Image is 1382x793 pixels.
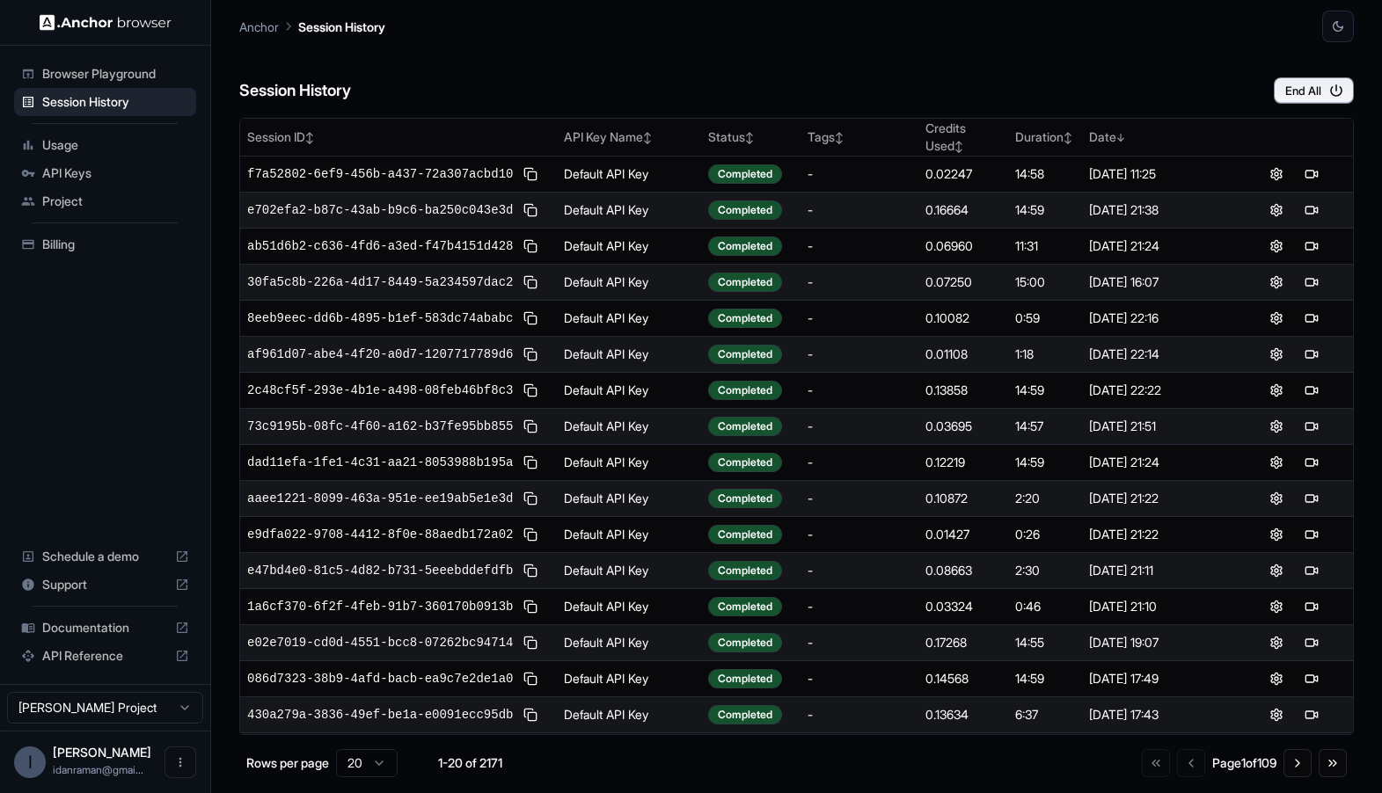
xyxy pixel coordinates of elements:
span: Documentation [42,619,168,637]
span: 73c9195b-08fc-4f60-a162-b37fe95bb855 [247,418,513,435]
span: ↕ [305,131,314,144]
span: dad11efa-1fe1-4c31-aa21-8053988b195a [247,454,513,471]
div: Status [708,128,793,146]
div: Usage [14,131,196,159]
div: [DATE] 22:14 [1089,346,1229,363]
p: Rows per page [246,754,329,772]
div: 14:59 [1015,201,1074,219]
div: - [808,165,911,183]
div: Billing [14,230,196,258]
td: Default API Key [557,409,701,445]
td: Default API Key [557,337,701,373]
div: 0.13858 [925,382,1002,399]
div: [DATE] 21:38 [1089,201,1229,219]
div: 2:20 [1015,490,1074,507]
span: Session History [42,93,189,111]
div: API Key Name [564,128,694,146]
div: 0.07250 [925,273,1002,291]
div: [DATE] 21:24 [1089,454,1229,471]
div: 0.16664 [925,201,1002,219]
div: Tags [808,128,911,146]
div: - [808,273,911,291]
div: [DATE] 19:07 [1089,634,1229,651]
span: 430a279a-3836-49ef-be1a-e0091ecc95db [247,706,513,724]
div: Completed [708,309,782,328]
div: [DATE] 17:49 [1089,670,1229,688]
div: 0.10082 [925,309,1002,327]
span: f7a52802-6ef9-456b-a437-72a307acbd10 [247,165,513,183]
td: Default API Key [557,661,701,697]
div: Completed [708,705,782,724]
div: - [808,309,911,327]
span: aaee1221-8099-463a-951e-ee19ab5e1e3d [247,490,513,507]
td: Default API Key [557,553,701,589]
div: 0.02247 [925,165,1002,183]
div: - [808,382,911,399]
button: End All [1274,77,1354,104]
div: Project [14,187,196,215]
div: Completed [708,273,782,292]
div: 14:57 [1015,418,1074,435]
div: 14:55 [1015,634,1074,651]
div: Completed [708,561,782,580]
td: Default API Key [557,156,701,193]
div: Completed [708,489,782,508]
p: Session History [298,18,385,36]
span: e9dfa022-9708-4412-8f0e-88aedb172a02 [247,526,513,543]
div: 0:26 [1015,526,1074,543]
span: e47bd4e0-81c5-4d82-b731-5eeebddefdfb [247,562,513,579]
div: Completed [708,381,782,400]
span: ↓ [1116,131,1125,144]
div: Completed [708,200,782,220]
div: [DATE] 21:11 [1089,562,1229,579]
div: [DATE] 21:10 [1089,598,1229,615]
div: 0.08663 [925,562,1002,579]
div: 14:59 [1015,382,1074,399]
div: 14:59 [1015,454,1074,471]
span: 30fa5c8b-226a-4d17-8449-5a234597dac2 [247,273,513,291]
div: Page 1 of 109 [1212,754,1276,772]
div: [DATE] 17:43 [1089,706,1229,724]
div: - [808,598,911,615]
span: Usage [42,136,189,154]
td: Default API Key [557,445,701,481]
div: Documentation [14,614,196,642]
div: - [808,526,911,543]
div: Completed [708,633,782,652]
td: Default API Key [557,373,701,409]
span: 1a6cf370-6f2f-4feb-91b7-360170b0913b [247,598,513,615]
div: 0.13634 [925,706,1002,724]
span: Support [42,576,168,593]
span: e702efa2-b87c-43ab-b9c6-ba250c043e3d [247,201,513,219]
span: Billing [42,236,189,253]
span: Project [42,193,189,210]
div: API Keys [14,159,196,187]
div: [DATE] 11:25 [1089,165,1229,183]
h6: Session History [239,78,351,104]
div: 0.03695 [925,418,1002,435]
span: API Reference [42,647,168,665]
div: 0.06960 [925,237,1002,255]
div: 0.01427 [925,526,1002,543]
div: 0.03324 [925,598,1002,615]
div: 2:30 [1015,562,1074,579]
span: 086d7323-38b9-4afd-bacb-ea9c7e2de1a0 [247,670,513,688]
div: Support [14,571,196,599]
td: Default API Key [557,697,701,733]
div: - [808,490,911,507]
div: 0:46 [1015,598,1074,615]
td: Default API Key [557,517,701,553]
td: Default API Key [557,265,701,301]
span: Browser Playground [42,65,189,83]
div: [DATE] 21:22 [1089,526,1229,543]
div: 0:59 [1015,309,1074,327]
div: 11:31 [1015,237,1074,255]
td: Default API Key [557,301,701,337]
div: [DATE] 22:22 [1089,382,1229,399]
td: Default API Key [557,193,701,229]
td: Default API Key [557,625,701,661]
div: Completed [708,597,782,616]
div: - [808,562,911,579]
img: Anchor Logo [40,14,172,31]
div: - [808,706,911,724]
